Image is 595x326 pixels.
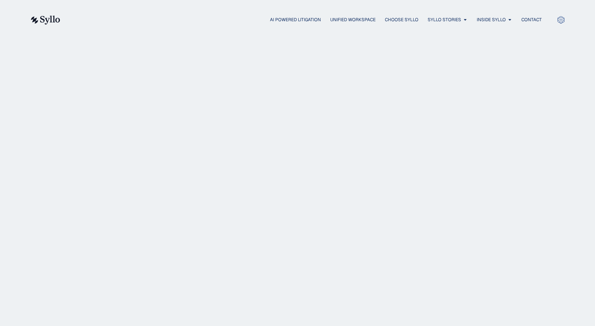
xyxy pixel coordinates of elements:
[30,16,60,25] img: syllo
[330,16,376,23] a: Unified Workspace
[270,16,321,23] a: AI Powered Litigation
[428,16,461,23] a: Syllo Stories
[521,16,542,23] a: Contact
[477,16,506,23] a: Inside Syllo
[75,16,542,23] div: Menu Toggle
[385,16,418,23] a: Choose Syllo
[75,16,542,23] nav: Menu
